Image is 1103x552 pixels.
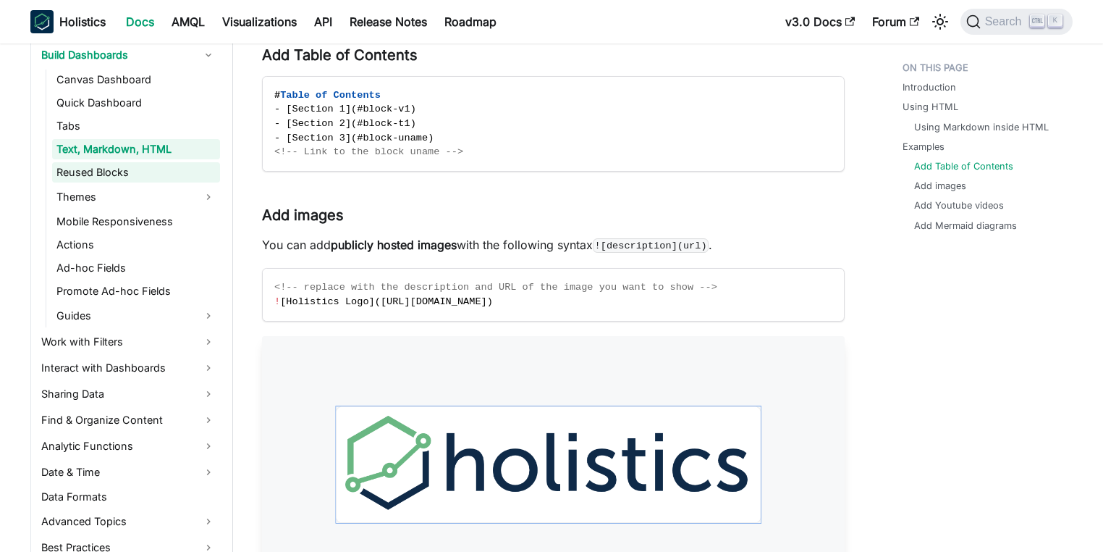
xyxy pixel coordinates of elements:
a: API [305,10,341,33]
span: ) [410,118,416,129]
span: Table of Contents [280,90,381,101]
a: Reused Blocks [52,162,220,183]
a: Using HTML [903,100,958,114]
span: #block-t1 [357,118,410,129]
a: Add Mermaid diagrams [914,219,1017,233]
a: Promote Ad-hoc Fields [52,281,220,301]
span: [ [286,104,292,114]
span: [ [286,118,292,129]
span: ) [487,296,493,307]
span: # [274,90,280,101]
span: Holistics Logo [286,296,368,307]
span: ]( [345,104,357,114]
a: Advanced Topics [37,510,220,533]
h3: Add images [262,206,845,225]
span: - [274,118,280,129]
a: Text, Markdown, HTML [52,139,220,159]
a: Data Formats [37,487,220,507]
a: AMQL [163,10,214,33]
span: ! [274,296,280,307]
span: [URL][DOMAIN_NAME] [381,296,487,307]
h3: Add Table of Contents [262,46,845,64]
button: Search (Ctrl+K) [960,9,1073,35]
a: Interact with Dashboards [37,356,220,380]
span: Section 3 [292,133,345,143]
span: <!-- Link to the block uname --> [274,146,463,157]
a: Themes [52,185,220,209]
a: Work with Filters [37,330,220,354]
a: Ad-hoc Fields [52,258,220,278]
a: Sharing Data [37,382,220,406]
img: Holistics [30,10,54,33]
a: v3.0 Docs [777,10,863,33]
a: Build Dashboards [37,43,220,67]
a: Canvas Dashboard [52,70,220,90]
span: - [274,133,280,143]
a: Date & Time [37,461,220,484]
a: Forum [863,10,928,33]
span: <!-- replace with the description and URL of the image you want to show --> [274,282,717,293]
a: Analytic Functions [37,435,220,458]
a: Tabs [52,116,220,136]
span: ]( [369,296,381,307]
kbd: K [1048,14,1062,28]
a: Roadmap [436,10,505,33]
strong: publicly hosted images [331,238,457,252]
a: Add Table of Contents [914,159,1013,173]
a: Introduction [903,80,956,94]
nav: Docs sidebar [16,43,233,552]
span: [ [286,133,292,143]
span: ]( [345,133,357,143]
a: Visualizations [214,10,305,33]
a: Guides [52,304,220,327]
a: Using Markdown inside HTML [914,120,1049,134]
span: Section 1 [292,104,345,114]
span: ]( [345,118,357,129]
span: - [274,104,280,114]
span: Section 2 [292,118,345,129]
a: Examples [903,140,944,154]
span: #block-uname [357,133,428,143]
a: Add images [914,179,966,193]
a: Release Notes [341,10,436,33]
span: Search [981,15,1031,28]
a: Docs [117,10,163,33]
span: #block-v1 [357,104,410,114]
p: You can add with the following syntax . [262,236,845,254]
button: Switch between dark and light mode (currently light mode) [929,10,952,33]
span: ) [428,133,434,143]
span: [ [280,296,286,307]
a: Find & Organize Content [37,409,220,432]
a: HolisticsHolistics [30,10,106,33]
a: Actions [52,235,220,255]
a: Mobile Responsiveness [52,212,220,232]
b: Holistics [59,13,106,30]
code: ![description](url) [593,238,709,253]
a: Add Youtube videos [914,198,1004,212]
span: ) [410,104,416,114]
a: Quick Dashboard [52,93,220,113]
